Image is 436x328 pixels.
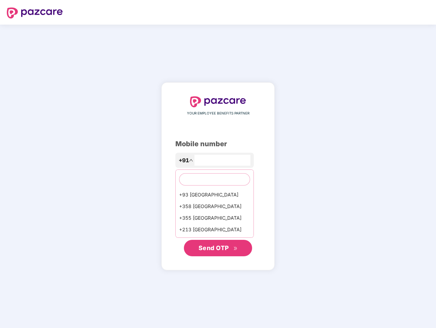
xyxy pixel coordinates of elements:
span: double-right [233,246,238,251]
div: +355 [GEOGRAPHIC_DATA] [176,212,253,224]
span: Send OTP [199,244,229,251]
button: Send OTPdouble-right [184,240,252,256]
span: +91 [179,156,189,165]
div: +93 [GEOGRAPHIC_DATA] [176,189,253,201]
span: YOUR EMPLOYEE BENEFITS PARTNER [187,111,249,116]
span: up [189,158,193,162]
div: +358 [GEOGRAPHIC_DATA] [176,201,253,212]
img: logo [190,96,246,107]
div: +1684 AmericanSamoa [176,235,253,247]
div: Mobile number [175,139,261,149]
img: logo [7,8,63,18]
div: +213 [GEOGRAPHIC_DATA] [176,224,253,235]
